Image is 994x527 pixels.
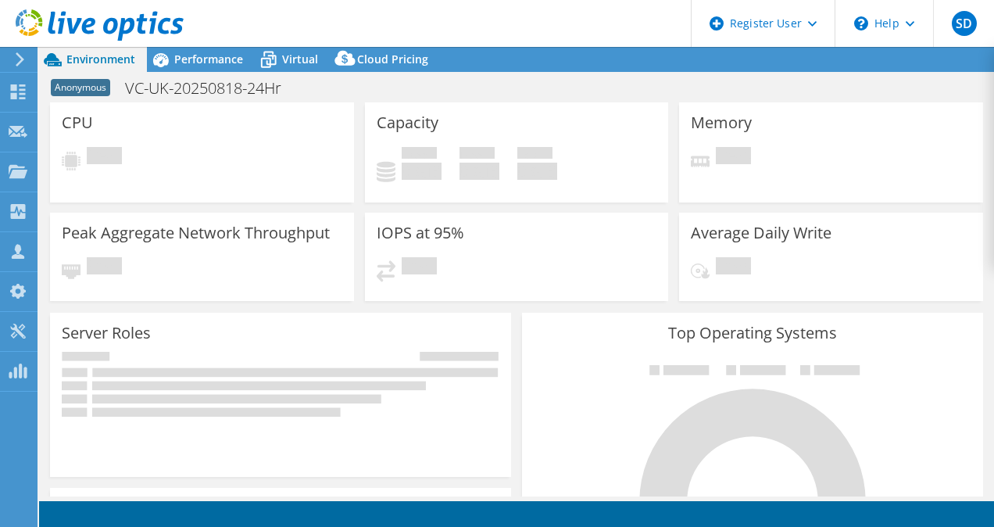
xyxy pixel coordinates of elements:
span: Pending [87,257,122,278]
h3: Capacity [377,114,438,131]
span: SD [952,11,977,36]
h3: Peak Aggregate Network Throughput [62,224,330,242]
h4: 0 GiB [459,163,499,180]
span: Performance [174,52,243,66]
span: Anonymous [51,79,110,96]
span: Total [517,147,552,163]
h3: Server Roles [62,324,151,342]
h3: CPU [62,114,93,131]
h4: 0 GiB [402,163,442,180]
svg: \n [854,16,868,30]
h3: IOPS at 95% [377,224,464,242]
h3: Top Operating Systems [534,324,971,342]
span: Pending [87,147,122,168]
h1: VC-UK-20250818-24Hr [118,80,306,97]
span: Pending [716,147,751,168]
span: Pending [716,257,751,278]
span: Virtual [282,52,318,66]
h4: 0 GiB [517,163,557,180]
span: Pending [402,257,437,278]
span: Free [459,147,495,163]
span: Environment [66,52,135,66]
h3: Memory [691,114,752,131]
span: Used [402,147,437,163]
span: Cloud Pricing [357,52,428,66]
h3: Average Daily Write [691,224,831,242]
